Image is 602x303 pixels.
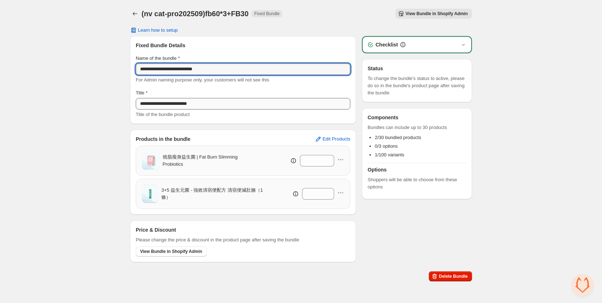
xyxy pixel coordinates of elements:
label: Title [136,89,148,97]
img: 燒脂瘦身益生菌 | Fat Burn Slimming Probiotics [142,152,160,170]
span: Title of the bundle product [136,112,190,117]
span: 1/100 variants [375,152,404,157]
span: To change the bundle's status to active, please do so in the bundle's product page after saving t... [368,75,466,97]
span: Edit Products [323,136,350,142]
span: 燒脂瘦身益生菌 | Fat Burn Slimming Probiotics [163,153,259,168]
span: Bundles can include up to 30 products [368,124,466,131]
span: Delete Bundle [439,273,468,279]
div: 开放式聊天 [572,274,593,296]
button: Back [130,9,140,19]
h3: Products in the bundle [136,135,190,143]
span: 0/3 options [375,143,398,149]
h3: Fixed Bundle Details [136,42,350,49]
span: For Admin naming purpose only, your customers will not see this [136,77,269,83]
span: View Bundle in Shopify Admin [405,11,468,17]
label: Name of the bundle [136,55,180,62]
span: Shoppers will be able to choose from these options [368,176,466,191]
button: Learn how to setup [126,25,182,35]
h3: Price & Discount [136,226,176,233]
h3: Status [368,65,466,72]
span: View Bundle in Shopify Admin [140,249,202,254]
span: 2/30 bundled products [375,135,421,140]
button: Edit Products [310,133,355,145]
span: Learn how to setup [138,27,178,33]
button: View Bundle in Shopify Admin [395,9,472,19]
h1: (nv cat-pro202509)fb60*3+FB30 [141,9,248,18]
h3: Checklist [376,41,398,48]
span: 3+5 益生元菌 - 強效清宿便配方 清宿便減肚腩（1條） [161,187,264,201]
h3: Components [368,114,399,121]
span: Fixed Bundle [254,11,279,17]
span: Please change the price & discount in the product page after saving the bundle [136,236,299,244]
button: View Bundle in Shopify Admin [136,246,207,257]
img: 3+5 益生元菌 - 強效清宿便配方 清宿便減肚腩（1條） [142,186,158,202]
button: Delete Bundle [429,271,472,281]
h3: Options [368,166,466,173]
